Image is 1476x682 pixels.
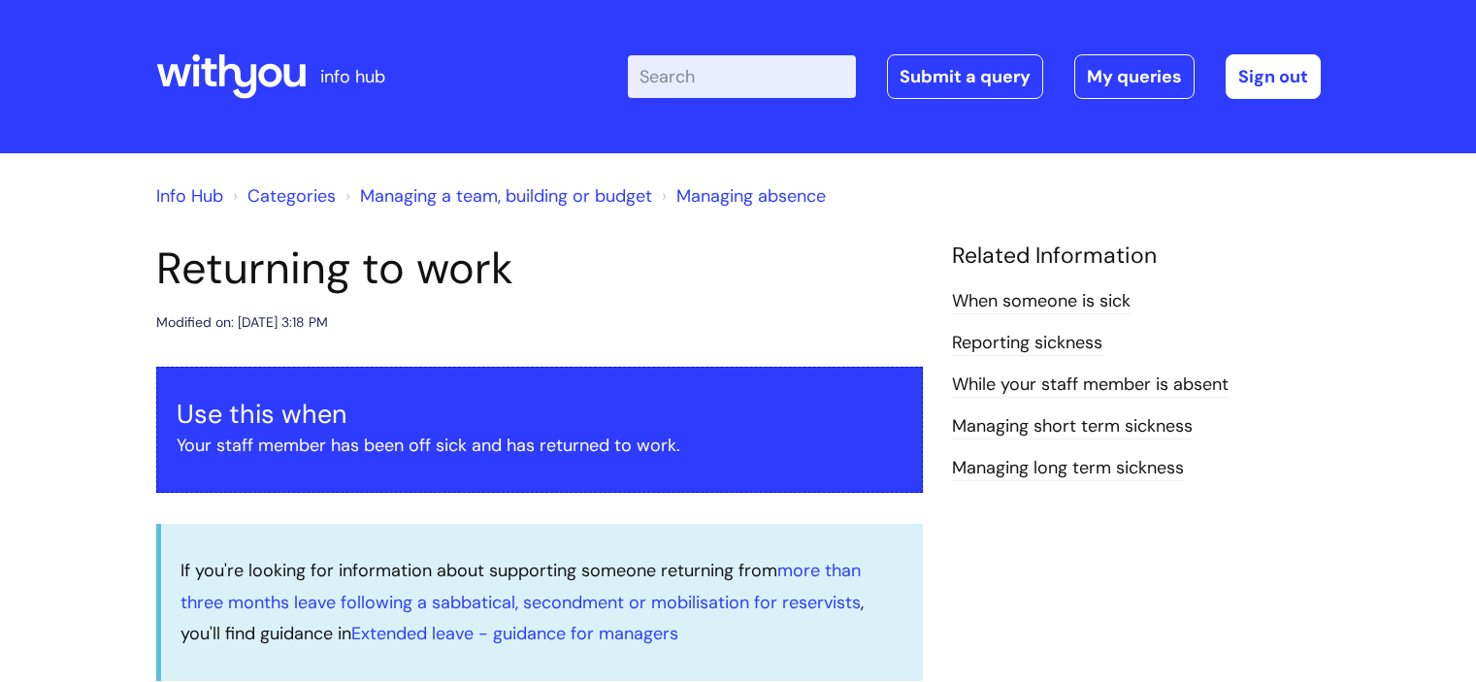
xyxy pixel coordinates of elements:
[177,399,902,430] h3: Use this when
[180,559,861,613] a: more than three months leave following a sabbatical, secondment or mobilisation for reservists
[156,184,223,208] a: Info Hub
[952,331,1102,356] a: Reporting sickness
[952,373,1229,398] a: While‌ ‌your‌ ‌staff‌ ‌member‌ ‌is‌ ‌absent‌
[320,61,385,92] p: info hub
[177,430,902,461] p: Your staff member has been off sick and has returned to work.
[1074,54,1195,99] a: My queries
[228,180,336,211] li: Solution home
[341,180,652,211] li: Managing a team, building or budget
[360,184,652,208] a: Managing a team, building or budget
[351,622,678,645] a: Extended leave - guidance for managers
[247,184,336,208] a: Categories
[156,310,328,335] div: Modified on: [DATE] 3:18 PM
[887,54,1043,99] a: Submit a query
[657,180,826,211] li: Managing absence
[952,414,1193,439] a: Managing short term sickness
[952,289,1131,314] a: When someone is sick
[628,55,856,98] input: Search
[180,555,903,649] p: If you're looking for information about supporting someone returning from , you'll find guidance in
[676,184,826,208] a: Managing absence
[952,243,1321,270] h4: Related Information
[628,54,1321,99] div: | -
[156,243,923,295] h1: Returning to work
[952,456,1184,481] a: Managing long term sickness
[1226,54,1321,99] a: Sign out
